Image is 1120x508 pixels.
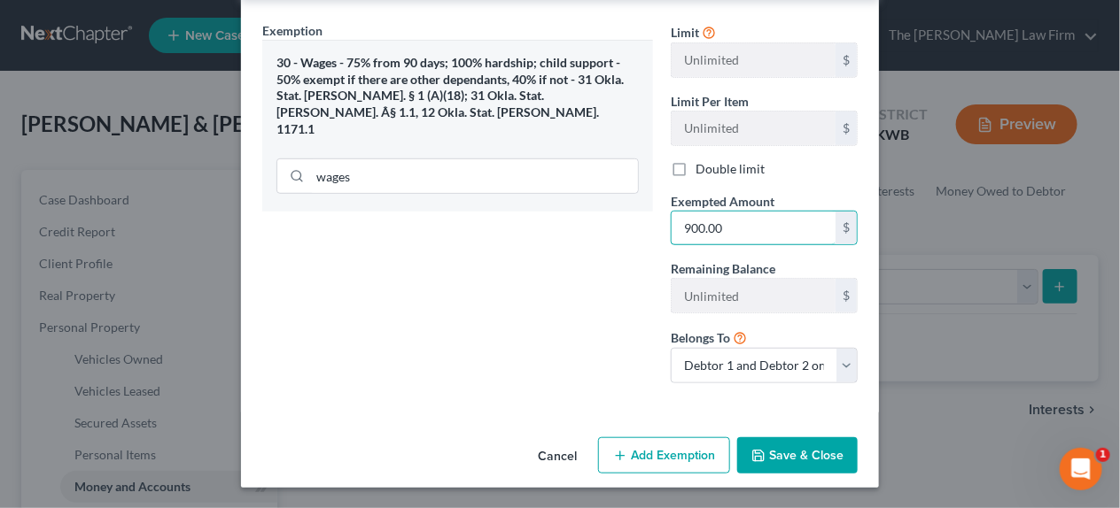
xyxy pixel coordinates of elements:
[671,25,699,40] span: Limit
[671,259,775,278] label: Remaining Balance
[836,279,857,312] div: $
[671,330,730,345] span: Belongs To
[836,112,857,145] div: $
[696,160,765,178] label: Double limit
[1096,448,1110,462] span: 1
[836,212,857,245] div: $
[737,437,858,474] button: Save & Close
[310,159,638,193] input: Search exemption rules...
[524,439,591,474] button: Cancel
[598,437,730,474] button: Add Exemption
[672,112,836,145] input: --
[276,55,639,137] div: 30 - Wages - 75% from 90 days; 100% hardship; child support - 50% exempt if there are other depen...
[671,92,749,111] label: Limit Per Item
[672,279,836,312] input: --
[1060,448,1102,490] iframe: Intercom live chat
[672,43,836,77] input: --
[672,212,836,245] input: 0.00
[262,23,323,38] span: Exemption
[836,43,857,77] div: $
[671,194,774,209] span: Exempted Amount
